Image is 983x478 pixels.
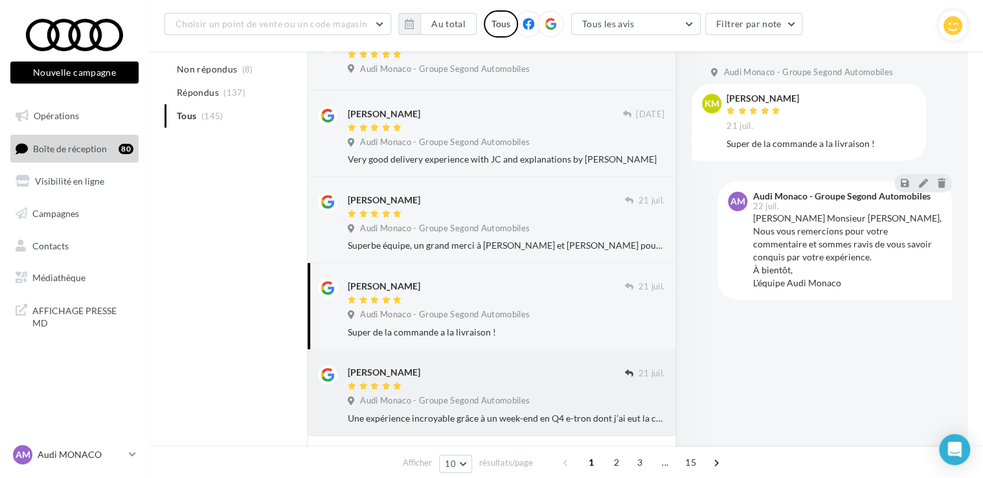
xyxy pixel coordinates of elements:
[360,223,530,234] span: Audi Monaco - Groupe Segond Automobiles
[479,457,533,469] span: résultats/page
[420,13,477,35] button: Au total
[606,452,627,473] span: 2
[484,10,518,38] div: Tous
[730,195,745,208] span: AM
[752,192,930,201] div: Audi Monaco - Groupe Segond Automobiles
[348,108,420,120] div: [PERSON_NAME]
[348,194,420,207] div: [PERSON_NAME]
[16,448,30,461] span: AM
[403,457,432,469] span: Afficher
[582,18,635,29] span: Tous les avis
[35,176,104,187] span: Visibilité en ligne
[348,280,420,293] div: [PERSON_NAME]
[8,200,141,227] a: Campagnes
[348,412,664,425] div: Une expérience incroyable grâce à un week-end en Q4 e-tron dont j’ai eut la chance de remporter !...
[705,97,719,110] span: km
[360,137,530,148] span: Audi Monaco - Groupe Segond Automobiles
[33,142,107,154] span: Boîte de réception
[119,144,133,154] div: 80
[38,448,124,461] p: Audi MONACO
[439,455,472,473] button: 10
[8,297,141,335] a: AFFICHAGE PRESSE MD
[348,326,664,339] div: Super de la commande a la livraison !
[32,272,85,283] span: Médiathèque
[723,67,893,78] span: Audi Monaco - Groupe Segond Automobiles
[175,18,367,29] span: Choisir un point de vente ou un code magasin
[680,452,701,473] span: 15
[8,264,141,291] a: Médiathèque
[939,434,970,465] div: Open Intercom Messenger
[398,13,477,35] button: Au total
[360,395,530,407] span: Audi Monaco - Groupe Segond Automobiles
[360,309,530,321] span: Audi Monaco - Groupe Segond Automobiles
[655,452,675,473] span: ...
[638,281,664,293] span: 21 juil.
[8,233,141,260] a: Contacts
[8,168,141,195] a: Visibilité en ligne
[34,110,79,121] span: Opérations
[32,240,69,251] span: Contacts
[571,13,701,35] button: Tous les avis
[445,459,456,469] span: 10
[581,452,602,473] span: 1
[32,302,133,330] span: AFFICHAGE PRESSE MD
[8,135,141,163] a: Boîte de réception80
[177,86,219,99] span: Répondus
[223,87,245,98] span: (137)
[348,366,420,379] div: [PERSON_NAME]
[242,64,253,74] span: (8)
[636,109,664,120] span: [DATE]
[177,63,237,76] span: Non répondus
[348,239,664,252] div: Superbe équipe, un grand merci à [PERSON_NAME] et [PERSON_NAME] pour leur professionnalisme !!! J...
[164,13,391,35] button: Choisir un point de vente ou un code magasin
[10,442,139,467] a: AM Audi MONACO
[705,13,803,35] button: Filtrer par note
[638,195,664,207] span: 21 juil.
[752,202,779,211] span: 22 juil.
[629,452,650,473] span: 3
[727,137,916,150] div: Super de la commande a la livraison !
[360,63,530,75] span: Audi Monaco - Groupe Segond Automobiles
[727,120,753,132] span: 21 juil.
[638,368,664,380] span: 21 juil.
[32,208,79,219] span: Campagnes
[8,102,141,130] a: Opérations
[752,212,942,290] div: [PERSON_NAME] Monsieur [PERSON_NAME], Nous vous remercions pour votre commentaire et sommes ravis...
[348,153,664,166] div: Very good delivery experience with JC and explanations by [PERSON_NAME]
[10,62,139,84] button: Nouvelle campagne
[727,94,799,103] div: [PERSON_NAME]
